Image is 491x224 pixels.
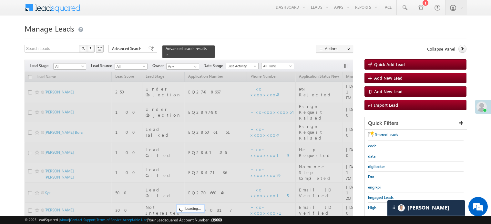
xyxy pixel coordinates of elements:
span: Your Leadsquared Account Number is [148,218,222,222]
span: Lead Stage [30,63,53,69]
button: ? [87,45,95,53]
span: © 2025 LeadSquared | | | | | [25,217,222,223]
span: digilocker [368,164,385,169]
span: data [368,154,375,159]
img: Search [81,47,85,50]
span: High [368,205,376,210]
span: All [115,63,146,69]
a: About [60,218,69,222]
a: All [115,63,148,70]
span: Dra [368,174,374,179]
span: Owner [152,63,166,69]
a: Acceptable Use [123,218,147,222]
input: Type to Search [166,63,199,70]
span: Date Range [203,63,226,69]
span: Engaged Leads [368,195,394,200]
span: eng kpi [368,185,381,190]
a: Terms of Service [97,218,122,222]
a: Show All Items [190,63,199,70]
span: All [54,63,84,69]
a: Contact Support [70,218,96,222]
span: Last Activity [226,63,257,69]
div: carter-dragCarter[PERSON_NAME] [387,200,465,216]
span: code [368,143,376,148]
a: All [53,63,86,70]
span: Carter [407,205,449,211]
span: Lead Source [91,63,115,69]
a: All Time [261,63,294,69]
span: 39660 [212,218,222,222]
span: Quick Add Lead [374,62,405,67]
img: carter-drag [391,205,396,210]
span: Add New Lead [374,89,403,94]
span: Advanced Search [112,46,143,52]
span: ? [89,46,92,51]
div: Loading... [177,205,204,212]
button: Actions [316,45,353,53]
span: All Time [261,63,292,69]
span: Import Lead [374,102,398,108]
a: Last Activity [226,63,259,69]
span: Add New Lead [374,75,403,81]
span: Starred Leads [375,132,398,137]
img: Carter [398,204,405,211]
span: Advanced search results [166,46,207,51]
span: Manage Leads [25,23,74,34]
span: Collapse Panel [427,46,455,52]
div: Quick Filters [365,117,467,130]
